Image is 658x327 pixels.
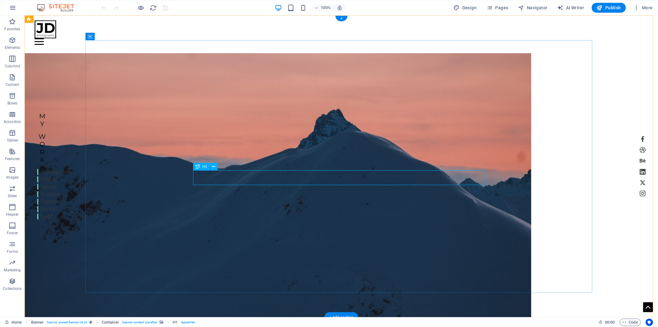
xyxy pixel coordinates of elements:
span: Click to select. Double-click to edit [102,319,119,326]
p: Header [6,212,19,217]
img: Editor Logo [35,4,82,11]
i: On resize automatically adjust zoom level to fit chosen device. [337,5,342,11]
button: Usercentrics [646,319,653,326]
p: Features [5,156,20,161]
span: . banner .preset-banner-v3-jd [46,319,87,326]
span: Design [454,5,477,11]
p: Marketing [4,268,21,273]
h6: 100% [321,4,331,11]
span: Click to select. Double-click to edit [173,319,178,326]
span: Pages [486,5,508,11]
p: Images [6,175,19,180]
p: Favorites [4,27,20,32]
p: Tables [7,138,18,143]
button: Navigator [516,3,550,13]
span: Navigator [518,5,548,11]
span: More [633,5,653,11]
i: This element contains a background [159,321,163,324]
p: Slider [8,193,17,198]
p: Boxes [7,101,18,106]
p: Footer [7,231,18,236]
span: H1 [202,165,207,168]
span: Click to select. Double-click to edit [31,319,44,326]
i: Reload page [150,4,157,11]
button: More [631,3,655,13]
a: Click to cancel selection. Double-click to open Pages [5,319,22,326]
nav: breadcrumb [31,319,196,326]
div: Design (Ctrl+Alt+Y) [451,3,479,13]
p: Elements [5,45,20,50]
span: . banner-content .parallax [122,319,157,326]
button: reload [150,4,157,11]
p: Columns [5,64,20,69]
span: AI Writer [557,5,584,11]
button: Pages [484,3,511,13]
div: + [335,16,347,21]
span: Publish [597,5,621,11]
p: Collections [3,286,22,291]
p: Forms [7,249,18,254]
i: This element is a customizable preset [89,321,92,324]
span: Code [623,319,638,326]
div: + Add section [324,312,358,323]
button: 100% [312,4,333,11]
p: Content [6,82,19,87]
span: 00 00 [605,319,615,326]
span: . typewriter [180,319,196,326]
button: Publish [592,3,626,13]
button: Code [620,319,641,326]
h6: Session time [598,319,615,326]
p: Accordion [4,119,21,124]
button: Click here to leave preview mode and continue editing [137,4,145,11]
button: Design [451,3,479,13]
button: AI Writer [555,3,587,13]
